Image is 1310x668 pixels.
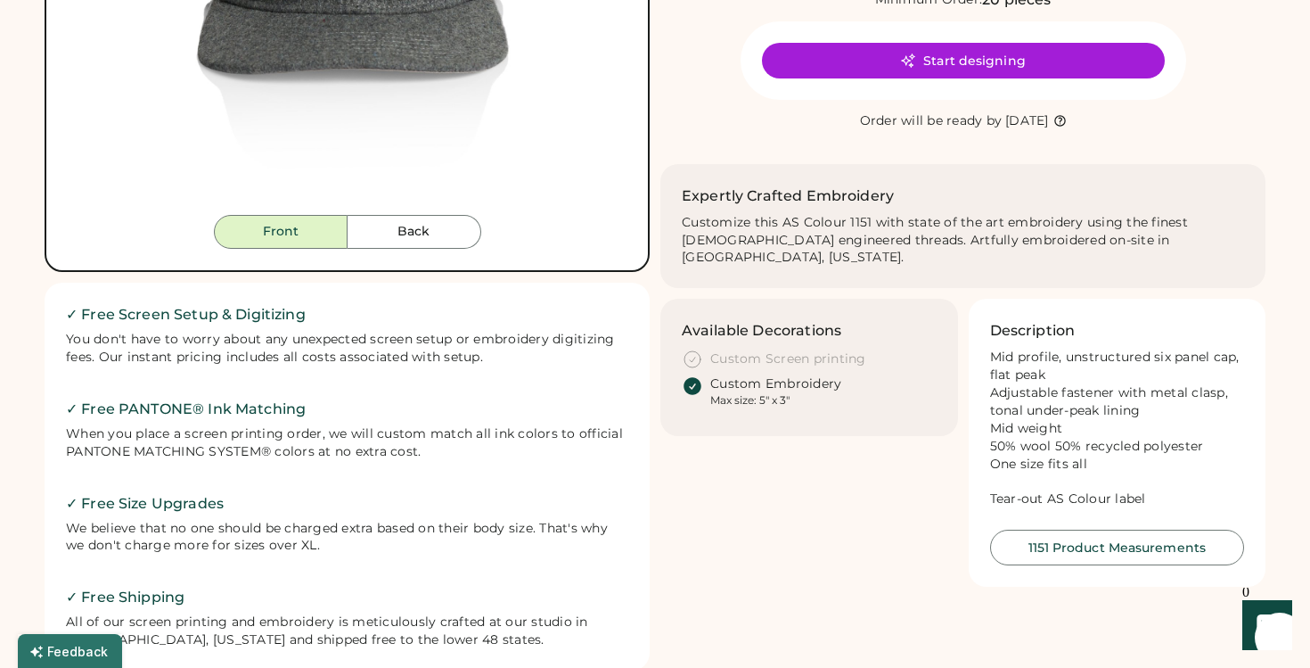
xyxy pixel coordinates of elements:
div: You don't have to worry about any unexpected screen setup or embroidery digitizing fees. Our inst... [66,331,628,367]
h2: ✓ Free Shipping [66,587,628,608]
button: Start designing [762,43,1165,78]
div: We believe that no one should be charged extra based on their body size. That's why we don't char... [66,520,628,556]
div: All of our screen printing and embroidery is meticulously crafted at our studio in [GEOGRAPHIC_DA... [66,614,628,649]
button: Front [214,215,348,249]
div: Mid profile, unstructured six panel cap, flat peak Adjustable fastener with metal clasp, tonal un... [990,349,1245,508]
h3: Description [990,320,1076,342]
div: Order will be ready by [860,112,1003,130]
h3: Available Decorations [682,320,841,342]
button: Back [348,215,481,249]
div: Custom Embroidery [710,375,841,393]
h2: ✓ Free Size Upgrades [66,493,628,515]
h2: Expertly Crafted Embroidery [682,186,894,207]
div: Customize this AS Colour 1151 with state of the art embroidery using the finest [DEMOGRAPHIC_DATA... [682,214,1244,268]
div: [DATE] [1005,112,1049,130]
iframe: Front Chat [1225,588,1302,664]
div: When you place a screen printing order, we will custom match all ink colors to official PANTONE M... [66,425,628,461]
div: Custom Screen printing [710,350,866,368]
div: Max size: 5" x 3" [710,393,790,408]
button: 1151 Product Measurements [990,530,1245,565]
h2: ✓ Free Screen Setup & Digitizing [66,304,628,326]
h2: ✓ Free PANTONE® Ink Matching [66,399,628,420]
